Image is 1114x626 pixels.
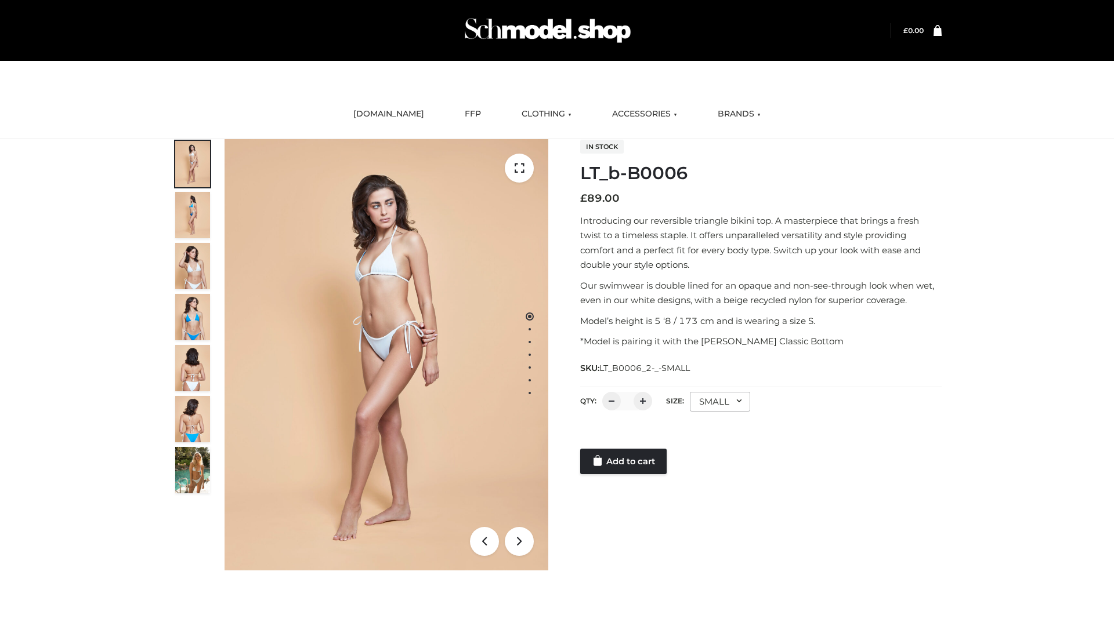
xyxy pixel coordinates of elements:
[456,101,490,127] a: FFP
[580,314,942,329] p: Model’s height is 5 ‘8 / 173 cm and is wearing a size S.
[603,101,686,127] a: ACCESSORIES
[175,243,210,289] img: ArielClassicBikiniTop_CloudNine_AzureSky_OW114ECO_3-scaled.jpg
[513,101,580,127] a: CLOTHING
[461,8,635,53] img: Schmodel Admin 964
[225,139,548,570] img: ArielClassicBikiniTop_CloudNine_AzureSky_OW114ECO_1
[175,192,210,238] img: ArielClassicBikiniTop_CloudNine_AzureSky_OW114ECO_2-scaled.jpg
[580,140,624,154] span: In stock
[580,192,587,205] span: £
[175,141,210,187] img: ArielClassicBikiniTop_CloudNine_AzureSky_OW114ECO_1-scaled.jpg
[580,213,942,272] p: Introducing our reversible triangle bikini top. A masterpiece that brings a fresh twist to a time...
[345,101,433,127] a: [DOMAIN_NAME]
[903,26,908,35] span: £
[580,361,691,375] span: SKU:
[903,26,924,35] bdi: 0.00
[666,396,684,405] label: Size:
[175,447,210,493] img: Arieltop_CloudNine_AzureSky2.jpg
[580,449,667,474] a: Add to cart
[175,345,210,391] img: ArielClassicBikiniTop_CloudNine_AzureSky_OW114ECO_7-scaled.jpg
[903,26,924,35] a: £0.00
[580,163,942,184] h1: LT_b-B0006
[580,192,620,205] bdi: 89.00
[690,392,750,412] div: SMALL
[580,278,942,308] p: Our swimwear is double lined for an opaque and non-see-through look when wet, even in our white d...
[580,334,942,349] p: *Model is pairing it with the [PERSON_NAME] Classic Bottom
[175,294,210,340] img: ArielClassicBikiniTop_CloudNine_AzureSky_OW114ECO_4-scaled.jpg
[175,396,210,442] img: ArielClassicBikiniTop_CloudNine_AzureSky_OW114ECO_8-scaled.jpg
[709,101,769,127] a: BRANDS
[599,363,690,373] span: LT_B0006_2-_-SMALL
[580,396,596,405] label: QTY:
